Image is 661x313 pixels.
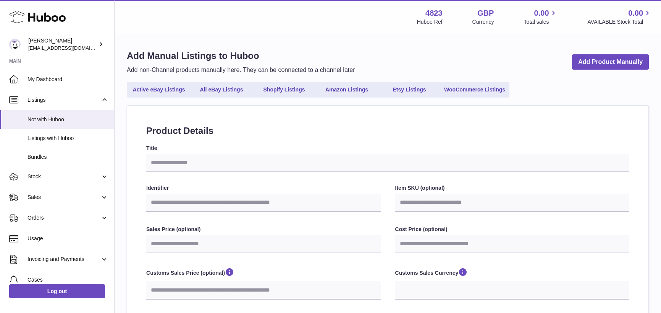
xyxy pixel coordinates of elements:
h2: Product Details [146,125,629,137]
span: Invoicing and Payments [27,256,100,263]
span: Cases [27,276,108,284]
span: Total sales [524,18,558,26]
p: Add non-Channel products manually here. They can be connected to a channel later [127,66,355,74]
a: Active eBay Listings [128,83,189,96]
label: Customs Sales Price (optional) [146,267,381,279]
span: [EMAIL_ADDRESS][DOMAIN_NAME] [28,45,112,51]
span: My Dashboard [27,76,108,83]
a: Etsy Listings [379,83,440,96]
a: 0.00 AVAILABLE Stock Total [587,8,652,26]
a: 0.00 Total sales [524,8,558,26]
span: Sales [27,194,100,201]
a: Log out [9,284,105,298]
label: Customs Sales Currency [395,267,629,279]
label: Item SKU (optional) [395,184,629,192]
span: 0.00 [534,8,549,18]
span: AVAILABLE Stock Total [587,18,652,26]
span: 0.00 [628,8,643,18]
span: Listings with Huboo [27,135,108,142]
img: internalAdmin-4823@internal.huboo.com [9,39,21,50]
a: Shopify Listings [254,83,315,96]
div: Currency [472,18,494,26]
span: Usage [27,235,108,242]
div: Huboo Ref [417,18,443,26]
span: Not with Huboo [27,116,108,123]
a: Add Product Manually [572,54,649,70]
label: Title [146,145,629,152]
h1: Add Manual Listings to Huboo [127,50,355,62]
strong: 4823 [425,8,443,18]
span: Listings [27,96,100,104]
label: Identifier [146,184,381,192]
div: [PERSON_NAME] [28,37,97,52]
a: Amazon Listings [316,83,377,96]
span: Stock [27,173,100,180]
a: All eBay Listings [191,83,252,96]
span: Orders [27,214,100,222]
span: Bundles [27,153,108,161]
strong: GBP [477,8,494,18]
label: Sales Price (optional) [146,226,381,233]
label: Cost Price (optional) [395,226,629,233]
a: WooCommerce Listings [441,83,508,96]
